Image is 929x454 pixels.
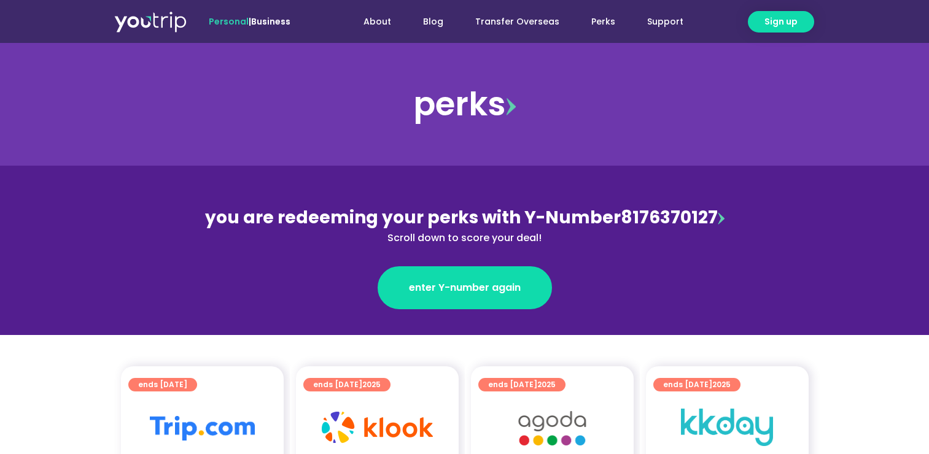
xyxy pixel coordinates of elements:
a: ends [DATE]2025 [303,378,391,391]
span: you are redeeming your perks with Y-Number [205,206,621,229]
a: Perks [575,10,631,33]
a: ends [DATE] [128,378,197,391]
a: ends [DATE]2025 [653,378,740,391]
span: 2025 [712,379,731,390]
a: enter Y-number again [378,266,552,309]
a: Sign up [748,11,814,33]
nav: Menu [324,10,699,33]
a: Support [631,10,699,33]
a: ends [DATE]2025 [478,378,566,391]
div: Scroll down to score your deal! [198,231,731,245]
a: About [348,10,407,33]
span: ends [DATE] [138,378,187,391]
span: enter Y-number again [409,280,521,295]
a: Blog [407,10,459,33]
span: ends [DATE] [313,378,381,391]
span: 2025 [362,379,381,390]
span: ends [DATE] [663,378,731,391]
a: Transfer Overseas [459,10,575,33]
span: 2025 [537,379,556,390]
span: ends [DATE] [488,378,556,391]
span: Sign up [764,15,798,28]
div: 8176370127 [198,205,731,245]
span: | [209,15,290,28]
a: Business [251,15,290,28]
span: Personal [209,15,249,28]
